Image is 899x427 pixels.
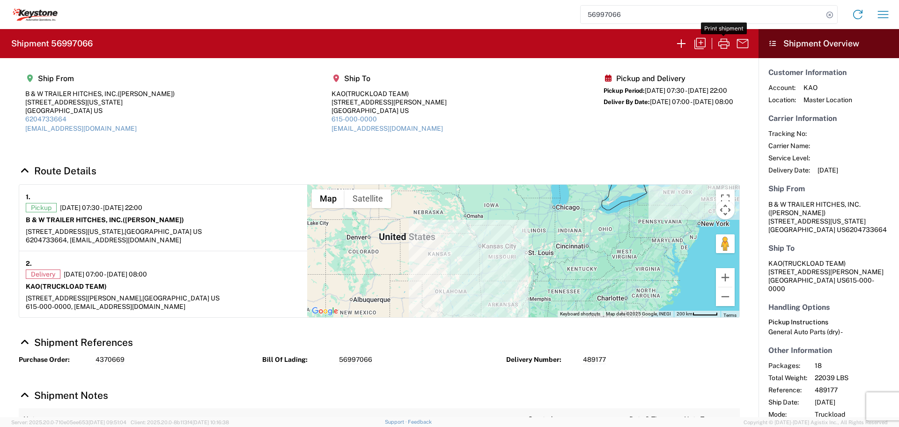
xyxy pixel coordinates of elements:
span: Client: 2025.20.0-8b113f4 [131,420,229,425]
span: Total Weight: [768,374,807,382]
span: ([PERSON_NAME]) [123,216,184,224]
strong: Bill Of Lading: [262,355,332,364]
strong: 1. [26,191,30,203]
strong: Purchase Order: [19,355,89,364]
address: [GEOGRAPHIC_DATA] US [768,259,889,293]
div: KAO [332,90,447,98]
span: Server: 2025.20.0-710e05ee653 [11,420,126,425]
span: Reference: [768,386,807,394]
button: Show street map [312,189,345,208]
span: Truckload [815,410,895,419]
address: [GEOGRAPHIC_DATA] US [768,200,889,234]
button: Zoom in [716,268,735,287]
button: Keyboard shortcuts [560,311,600,317]
span: [GEOGRAPHIC_DATA] US [125,228,202,235]
span: [DATE] 07:30 - [DATE] 22:00 [60,203,142,212]
span: Map data ©2025 Google, INEGI [606,311,671,316]
img: Google [309,305,340,317]
span: [DATE] [815,398,895,406]
a: Hide Details [19,165,96,177]
span: [DATE] 07:30 - [DATE] 22:00 [645,87,727,94]
div: 6204733664, [EMAIL_ADDRESS][DOMAIN_NAME] [26,236,301,244]
span: Location: [768,96,796,104]
span: (TRUCKLOAD TEAM) [782,260,846,267]
span: B & W TRAILER HITCHES, INC. [768,201,861,208]
span: [STREET_ADDRESS][US_STATE], [26,228,125,235]
span: 6204733664 [846,226,887,233]
span: Pickup [26,203,57,212]
span: Service Level: [768,154,810,162]
input: Shipment, tracking or reference number [581,6,823,23]
span: ([PERSON_NAME]) [768,209,825,217]
span: [STREET_ADDRESS][US_STATE] [768,217,866,225]
button: Zoom out [716,287,735,306]
span: KAO [STREET_ADDRESS][PERSON_NAME] [768,260,884,276]
span: Carrier Name: [768,142,810,150]
div: [STREET_ADDRESS][PERSON_NAME] [332,98,447,106]
span: Delivery Date: [768,166,810,174]
h6: Pickup Instructions [768,318,889,326]
strong: KAO [26,283,107,290]
span: 18 [815,361,895,370]
button: Map camera controls [716,201,735,219]
a: 6204733664 [25,115,66,123]
strong: Delivery Number: [506,355,576,364]
span: [DATE] [818,166,838,174]
a: Feedback [408,419,432,425]
span: 56997066 [339,355,372,364]
span: [STREET_ADDRESS][PERSON_NAME], [26,294,142,302]
strong: B & W TRAILER HITCHES, INC. [26,216,184,224]
button: Map Scale: 200 km per 50 pixels [674,311,721,317]
a: Support [385,419,408,425]
span: [DATE] 10:16:38 [192,420,229,425]
span: 4370669 [96,355,125,364]
h5: Ship To [768,244,889,253]
span: [DATE] 07:00 - [DATE] 08:00 [64,270,147,278]
a: [EMAIL_ADDRESS][DOMAIN_NAME] [25,125,137,132]
span: Master Location [803,96,852,104]
span: KAO [803,83,852,92]
span: 200 km [677,311,693,316]
span: Delivery [26,270,60,279]
span: 22039 LBS [815,374,895,382]
span: [DATE] 07:00 - [DATE] 08:00 [650,98,733,105]
header: Shipment Overview [759,29,899,58]
div: [STREET_ADDRESS][US_STATE] [25,98,175,106]
h5: Pickup and Delivery [604,74,733,83]
h5: Ship From [768,184,889,193]
a: 615-000-0000 [332,115,377,123]
span: Tracking No: [768,129,810,138]
span: 489177 [815,386,895,394]
span: [GEOGRAPHIC_DATA] US [142,294,220,302]
h5: Handling Options [768,303,889,312]
button: Drag Pegman onto the map to open Street View [716,234,735,253]
div: [GEOGRAPHIC_DATA] US [25,106,175,115]
button: Show satellite imagery [345,189,391,208]
span: Copyright © [DATE]-[DATE] Agistix Inc., All Rights Reserved [744,418,888,427]
span: 489177 [583,355,606,364]
span: Mode: [768,410,807,419]
span: Account: [768,83,796,92]
span: Deliver By Date: [604,98,650,105]
a: Open this area in Google Maps (opens a new window) [309,305,340,317]
h5: Carrier Information [768,114,889,123]
span: [DATE] 09:51:04 [88,420,126,425]
a: [EMAIL_ADDRESS][DOMAIN_NAME] [332,125,443,132]
h5: Ship To [332,74,447,83]
a: Hide Details [19,390,108,401]
h5: Other Information [768,346,889,355]
div: 615-000-0000, [EMAIL_ADDRESS][DOMAIN_NAME] [26,302,301,311]
button: Toggle fullscreen view [716,189,735,208]
span: Pickup Period: [604,87,645,94]
span: Packages: [768,361,807,370]
span: Ship Date: [768,398,807,406]
span: (TRUCKLOAD TEAM) [346,90,409,97]
span: (TRUCKLOAD TEAM) [40,283,107,290]
span: ([PERSON_NAME]) [118,90,175,97]
span: 615-000-0000 [768,277,874,292]
div: B & W TRAILER HITCHES, INC. [25,90,175,98]
div: [GEOGRAPHIC_DATA] US [332,106,447,115]
div: General Auto Parts (dry) - [768,328,889,336]
strong: 2. [26,258,32,270]
a: Terms [723,313,737,318]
